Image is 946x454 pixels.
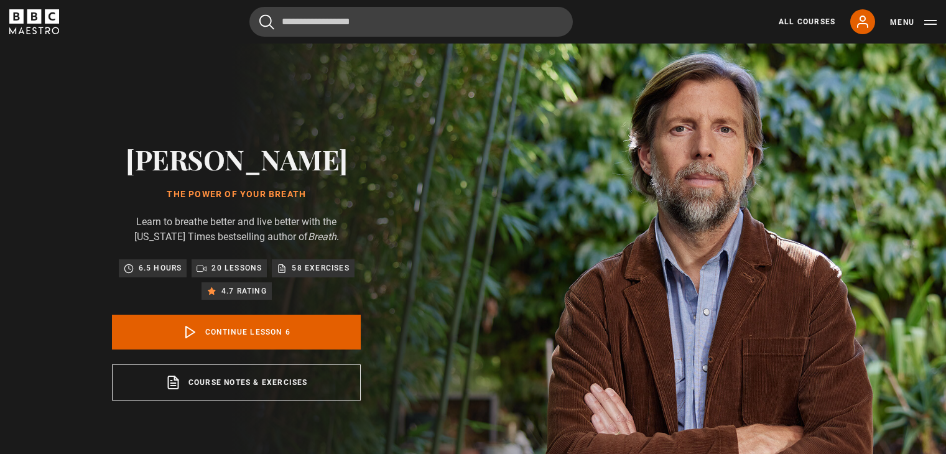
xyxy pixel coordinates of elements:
[259,14,274,30] button: Submit the search query
[779,16,835,27] a: All Courses
[249,7,573,37] input: Search
[139,262,182,274] p: 6.5 hours
[890,16,937,29] button: Toggle navigation
[112,143,361,175] h2: [PERSON_NAME]
[221,285,267,297] p: 4.7 rating
[112,215,361,244] p: Learn to breathe better and live better with the [US_STATE] Times bestselling author of .
[211,262,262,274] p: 20 lessons
[112,190,361,200] h1: The Power of Your Breath
[112,364,361,401] a: Course notes & exercises
[9,9,59,34] svg: BBC Maestro
[112,315,361,350] a: Continue lesson 6
[292,262,349,274] p: 58 exercises
[308,231,336,243] i: Breath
